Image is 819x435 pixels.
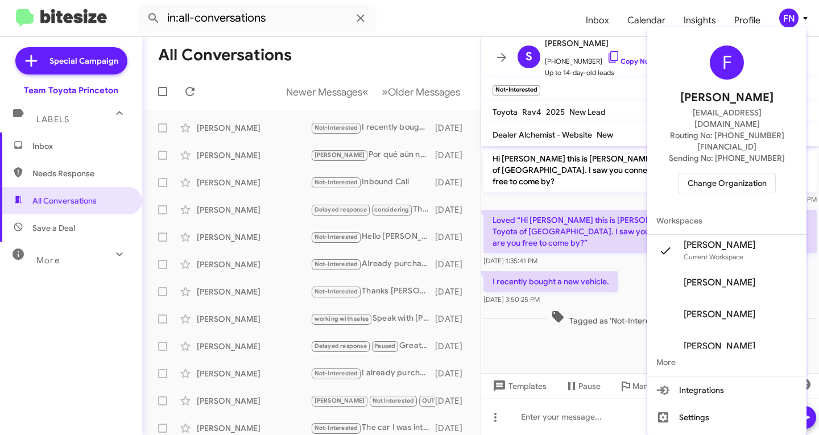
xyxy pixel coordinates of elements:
[647,349,806,376] span: More
[679,173,776,193] button: Change Organization
[684,277,755,288] span: [PERSON_NAME]
[688,173,767,193] span: Change Organization
[684,341,755,352] span: [PERSON_NAME]
[647,376,806,404] button: Integrations
[684,239,755,251] span: [PERSON_NAME]
[647,207,806,234] span: Workspaces
[661,130,793,152] span: Routing No: [PHONE_NUMBER][FINANCIAL_ID]
[661,107,793,130] span: [EMAIL_ADDRESS][DOMAIN_NAME]
[669,152,785,164] span: Sending No: [PHONE_NUMBER]
[684,252,743,261] span: Current Workspace
[710,45,744,80] div: F
[680,89,773,107] span: [PERSON_NAME]
[684,309,755,320] span: [PERSON_NAME]
[647,404,806,431] button: Settings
